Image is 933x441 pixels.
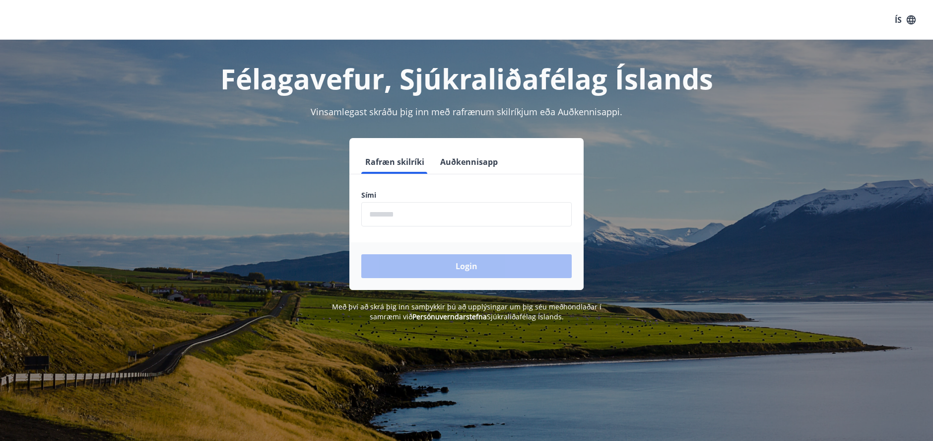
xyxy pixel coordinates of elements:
span: Með því að skrá þig inn samþykkir þú að upplýsingar um þig séu meðhöndlaðar í samræmi við Sjúkral... [332,302,601,321]
label: Sími [361,190,572,200]
h1: Félagavefur, Sjúkraliðafélag Íslands [121,60,812,97]
button: Rafræn skilríki [361,150,428,174]
button: ÍS [889,11,921,29]
button: Auðkennisapp [436,150,502,174]
span: Vinsamlegast skráðu þig inn með rafrænum skilríkjum eða Auðkennisappi. [311,106,622,118]
a: Persónuverndarstefna [412,312,487,321]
